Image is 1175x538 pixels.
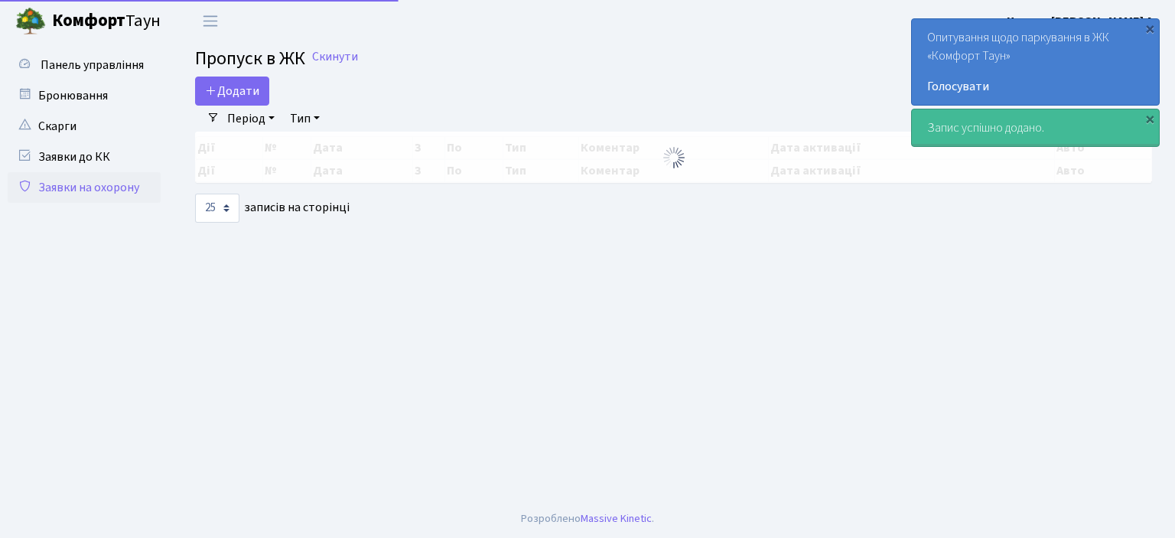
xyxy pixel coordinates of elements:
[521,510,654,527] div: Розроблено .
[1142,111,1157,126] div: ×
[8,142,161,172] a: Заявки до КК
[1007,13,1157,30] b: Цитрус [PERSON_NAME] А.
[205,83,259,99] span: Додати
[927,77,1144,96] a: Голосувати
[284,106,326,132] a: Тип
[15,6,46,37] img: logo.png
[52,8,161,34] span: Таун
[662,145,686,170] img: Обробка...
[1142,21,1157,36] div: ×
[581,510,652,527] a: Massive Kinetic
[195,77,269,106] a: Додати
[1007,12,1157,31] a: Цитрус [PERSON_NAME] А.
[912,109,1159,146] div: Запис успішно додано.
[195,45,305,72] span: Пропуск в ЖК
[195,194,350,223] label: записів на сторінці
[8,172,161,203] a: Заявки на охорону
[195,194,239,223] select: записів на сторінці
[41,57,144,73] span: Панель управління
[8,50,161,80] a: Панель управління
[191,8,229,34] button: Переключити навігацію
[8,111,161,142] a: Скарги
[312,50,358,64] a: Скинути
[912,19,1159,105] div: Опитування щодо паркування в ЖК «Комфорт Таун»
[8,80,161,111] a: Бронювання
[221,106,281,132] a: Період
[52,8,125,33] b: Комфорт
